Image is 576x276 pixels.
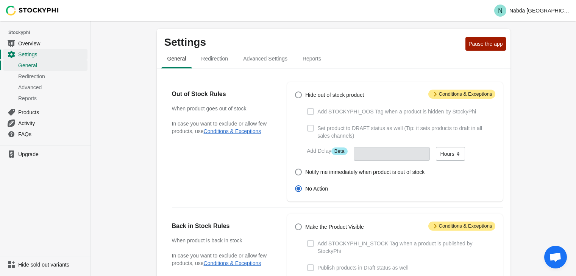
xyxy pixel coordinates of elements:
h2: Out of Stock Rules [172,90,272,99]
a: Upgrade [3,149,87,160]
p: In case you want to exclude or allow few products, use [172,252,272,267]
span: Notify me immediately when product is out of stock [305,168,425,176]
span: Reports [18,95,86,102]
span: Make the Product Visible [305,223,364,231]
span: Hide sold out variants [18,261,86,268]
a: Activity [3,118,87,129]
p: Settings [164,36,463,48]
span: Hide out of stock product [305,91,364,99]
button: Conditions & Exceptions [204,128,261,134]
button: Pause the app [465,37,506,51]
button: Avatar with initials NNabda [GEOGRAPHIC_DATA] [491,3,573,18]
span: Add STOCKYPHI_IN_STOCK Tag when a product is published by StockyPhi [317,240,495,255]
a: Products [3,107,87,118]
a: Open chat [544,246,567,268]
button: redirection [194,49,236,68]
span: Avatar with initials N [494,5,506,17]
span: Activity [18,119,86,127]
p: Nabda [GEOGRAPHIC_DATA] [509,8,570,14]
span: General [18,62,86,69]
span: Advanced [18,84,86,91]
span: Settings [18,51,86,58]
span: Beta [331,147,348,155]
a: FAQs [3,129,87,140]
text: N [498,8,503,14]
span: Redirection [18,73,86,80]
button: Advanced settings [236,49,295,68]
span: Reports [297,52,327,65]
h3: When product is back in stock [172,237,272,244]
img: Stockyphi [6,6,59,16]
a: Redirection [3,71,87,82]
button: Conditions & Exceptions [204,260,261,266]
a: General [3,60,87,71]
span: Redirection [195,52,234,65]
span: Stockyphi [8,29,91,36]
h2: Back in Stock Rules [172,222,272,231]
button: general [160,49,194,68]
a: Overview [3,38,87,49]
button: reports [295,49,329,68]
span: Advanced Settings [237,52,293,65]
span: No Action [305,185,328,192]
span: Publish products in Draft status as well [317,264,408,271]
span: Set product to DRAFT status as well (Tip: it sets products to draft in all sales channels) [317,124,495,140]
span: Add STOCKYPHI_OOS Tag when a product is hidden by StockyPhi [317,108,476,115]
span: Products [18,109,86,116]
p: In case you want to exclude or allow few products, use [172,120,272,135]
a: Settings [3,49,87,60]
a: Advanced [3,82,87,93]
span: Pause the app [468,41,503,47]
span: FAQs [18,130,86,138]
span: Conditions & Exceptions [428,90,495,99]
span: Overview [18,40,86,47]
a: Reports [3,93,87,104]
a: Hide sold out variants [3,259,87,270]
span: General [161,52,192,65]
label: Add Delay [307,147,347,155]
span: Upgrade [18,150,86,158]
span: Conditions & Exceptions [428,222,495,231]
h3: When product goes out of stock [172,105,272,112]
